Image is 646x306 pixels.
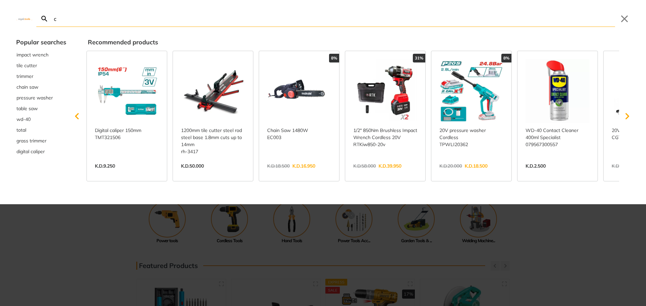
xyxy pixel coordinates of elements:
button: Select suggestion: grass trimmer [16,135,66,146]
span: grass trimmer [16,137,46,144]
div: 31% [413,54,425,62]
button: Select suggestion: tile cutter [16,60,66,71]
svg: Scroll right [620,110,634,123]
span: pressure washer [16,94,53,101]
span: chain saw [16,84,38,91]
button: Select suggestion: wd-40 [16,114,66,125]
span: impact wrench [16,51,48,58]
input: Search… [52,11,615,27]
div: Suggestion: tile cutter [16,60,66,71]
span: tile cutter [16,62,37,69]
img: Close [16,17,32,20]
button: Select suggestion: digital caliper [16,146,66,157]
button: Select suggestion: impact wrench [16,49,66,60]
button: Select suggestion: trimmer [16,71,66,82]
button: Select suggestion: chain saw [16,82,66,92]
button: Select suggestion: table saw [16,103,66,114]
svg: Search [40,15,48,23]
span: total [16,127,26,134]
div: 8% [329,54,339,62]
span: digital caliper [16,148,45,155]
button: Select suggestion: pressure washer [16,92,66,103]
div: Suggestion: digital caliper [16,146,66,157]
div: Recommended products [88,38,630,47]
div: Suggestion: total [16,125,66,135]
svg: Scroll left [70,110,84,123]
div: Suggestion: table saw [16,103,66,114]
div: Suggestion: wd-40 [16,114,66,125]
div: 8% [501,54,511,62]
span: wd-40 [16,116,31,123]
div: Suggestion: pressure washer [16,92,66,103]
button: Select suggestion: total [16,125,66,135]
div: Suggestion: impact wrench [16,49,66,60]
div: Suggestion: grass trimmer [16,135,66,146]
span: trimmer [16,73,33,80]
div: Popular searches [16,38,66,47]
button: Close [619,13,630,24]
span: table saw [16,105,38,112]
div: Suggestion: trimmer [16,71,66,82]
div: Suggestion: chain saw [16,82,66,92]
